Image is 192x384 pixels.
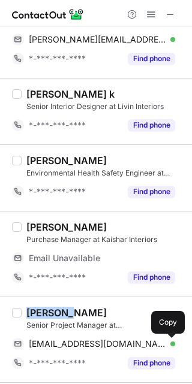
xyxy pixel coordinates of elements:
[128,53,175,65] button: Reveal Button
[26,101,185,112] div: Senior Interior Designer at Livin Interiors
[26,155,107,167] div: [PERSON_NAME]
[29,338,166,349] span: [EMAIL_ADDRESS][DOMAIN_NAME]
[128,357,175,369] button: Reveal Button
[128,271,175,283] button: Reveal Button
[26,307,107,319] div: [PERSON_NAME]
[128,119,175,131] button: Reveal Button
[12,7,84,22] img: ContactOut v5.3.10
[29,253,100,264] span: Email Unavailable
[29,34,166,45] span: [PERSON_NAME][EMAIL_ADDRESS][DOMAIN_NAME]
[26,88,115,100] div: [PERSON_NAME] k
[128,186,175,198] button: Reveal Button
[26,234,185,245] div: Purchase Manager at Kaishar Interiors
[26,221,107,233] div: [PERSON_NAME]
[26,168,185,179] div: Environmental Health Safety Engineer at Kaishar Interiors
[26,320,185,331] div: Senior Project Manager at [GEOGRAPHIC_DATA] Interiors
